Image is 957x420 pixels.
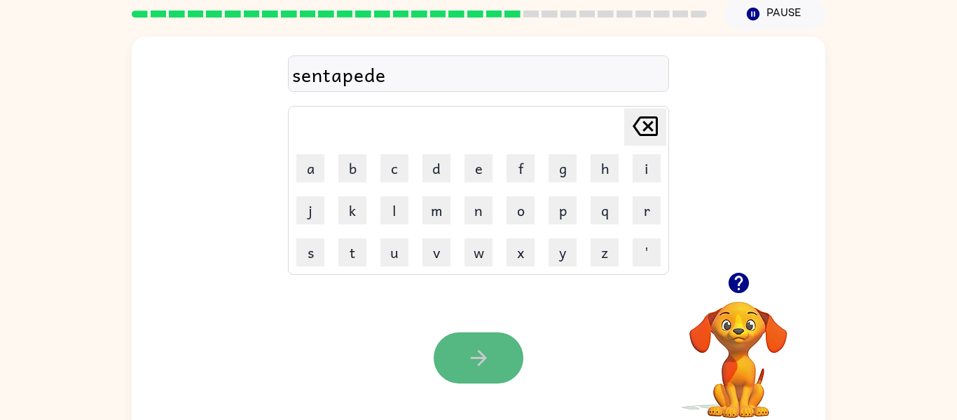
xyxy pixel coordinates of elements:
[507,154,535,182] button: f
[380,154,408,182] button: c
[296,196,324,224] button: j
[633,196,661,224] button: r
[296,154,324,182] button: a
[591,196,619,224] button: q
[296,238,324,266] button: s
[549,154,577,182] button: g
[464,154,493,182] button: e
[380,196,408,224] button: l
[591,238,619,266] button: z
[464,196,493,224] button: n
[338,238,366,266] button: t
[292,60,665,89] div: sentapede
[668,280,808,420] video: Your browser must support playing .mp4 files to use Literably. Please try using another browser.
[422,154,450,182] button: d
[549,238,577,266] button: y
[591,154,619,182] button: h
[422,238,450,266] button: v
[464,238,493,266] button: w
[507,196,535,224] button: o
[633,154,661,182] button: i
[338,196,366,224] button: k
[338,154,366,182] button: b
[633,238,661,266] button: '
[507,238,535,266] button: x
[549,196,577,224] button: p
[380,238,408,266] button: u
[422,196,450,224] button: m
